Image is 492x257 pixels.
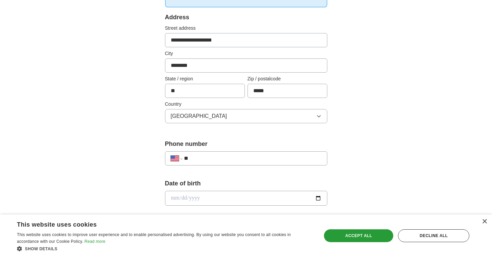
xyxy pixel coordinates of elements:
[17,232,291,244] span: This website uses cookies to improve user experience and to enable personalised advertising. By u...
[171,112,227,120] span: [GEOGRAPHIC_DATA]
[165,101,327,108] label: Country
[165,179,327,188] label: Date of birth
[17,245,312,252] div: Show details
[165,50,327,57] label: City
[324,229,393,242] div: Accept all
[165,75,245,82] label: State / region
[25,247,57,251] span: Show details
[165,25,327,32] label: Street address
[165,109,327,123] button: [GEOGRAPHIC_DATA]
[248,75,327,82] label: Zip / postalcode
[85,239,106,244] a: Read more, opens a new window
[17,219,296,229] div: This website uses cookies
[165,13,327,22] div: Address
[482,219,487,224] div: Close
[165,139,327,149] label: Phone number
[398,229,469,242] div: Decline all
